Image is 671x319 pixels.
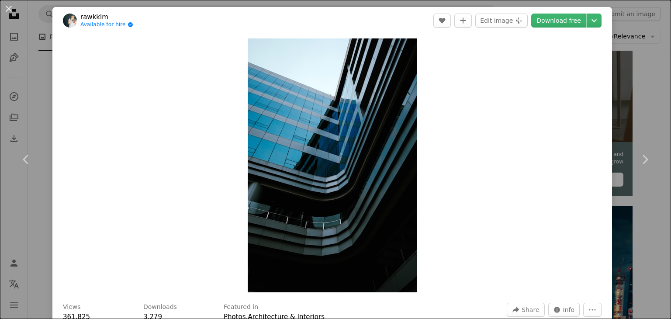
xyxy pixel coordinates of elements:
button: Like [433,14,451,28]
a: Download free [531,14,586,28]
button: Edit image [475,14,528,28]
img: a very tall building with a lot of windows [248,38,417,292]
button: Zoom in on this image [248,38,417,292]
h3: Views [63,303,81,312]
h3: Downloads [143,303,177,312]
span: Share [522,303,539,316]
a: Next [619,118,671,201]
span: Info [563,303,575,316]
button: Share this image [507,303,544,317]
button: Choose download size [587,14,602,28]
button: Stats about this image [548,303,580,317]
img: Go to rawkkim's profile [63,14,77,28]
button: More Actions [583,303,602,317]
a: Available for hire [80,21,133,28]
button: Add to Collection [454,14,472,28]
h3: Featured in [224,303,258,312]
a: rawkkim [80,13,133,21]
